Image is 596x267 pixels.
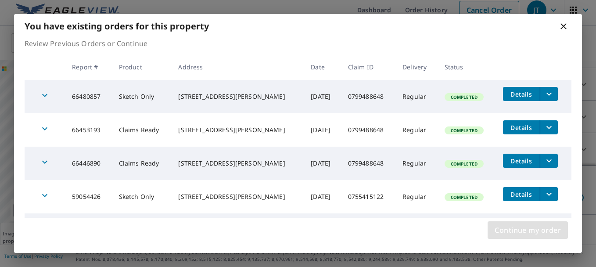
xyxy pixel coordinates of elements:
button: filesDropdownBtn-59054426 [540,187,558,201]
th: Report # [65,54,112,80]
td: 59054426 [65,180,112,213]
td: 58952362 [65,213,112,247]
b: You have existing orders for this property [25,20,209,32]
span: Details [508,123,535,132]
div: [STREET_ADDRESS][PERSON_NAME] [178,92,297,101]
th: Claim ID [341,54,395,80]
td: [DATE] [304,213,341,247]
div: [STREET_ADDRESS][PERSON_NAME] [178,126,297,134]
td: 66480857 [65,80,112,113]
button: filesDropdownBtn-66453193 [540,120,558,134]
span: Details [508,90,535,98]
td: Sketch Only [112,180,172,213]
button: detailsBtn-66453193 [503,120,540,134]
span: Completed [445,94,483,100]
th: Product [112,54,172,80]
td: Claims Ready [112,113,172,147]
span: Details [508,157,535,165]
span: Completed [445,127,483,133]
td: 66446890 [65,147,112,180]
td: 0799488648 [341,113,395,147]
td: Sketch Only [112,80,172,113]
td: Regular [395,213,438,247]
div: [STREET_ADDRESS][PERSON_NAME] [178,159,297,168]
td: 0755415122 [341,180,395,213]
td: 0755415122 [341,213,395,247]
td: [DATE] [304,180,341,213]
td: 0799488648 [341,147,395,180]
th: Address [171,54,304,80]
button: detailsBtn-66446890 [503,154,540,168]
td: Regular [395,80,438,113]
span: Continue my order [495,224,561,236]
button: detailsBtn-59054426 [503,187,540,201]
div: [STREET_ADDRESS][PERSON_NAME] [178,192,297,201]
th: Status [438,54,496,80]
button: Continue my order [488,221,568,239]
td: [DATE] [304,113,341,147]
th: Delivery [395,54,438,80]
td: Regular [395,147,438,180]
p: Review Previous Orders or Continue [25,38,571,49]
td: 0799488648 [341,80,395,113]
td: Regular [395,113,438,147]
span: Details [508,190,535,198]
span: Completed [445,161,483,167]
td: [DATE] [304,80,341,113]
button: detailsBtn-66480857 [503,87,540,101]
button: filesDropdownBtn-66446890 [540,154,558,168]
span: Completed [445,194,483,200]
td: Claims Ready [112,213,172,247]
td: Regular [395,180,438,213]
td: Claims Ready [112,147,172,180]
td: [DATE] [304,147,341,180]
th: Date [304,54,341,80]
td: 66453193 [65,113,112,147]
button: filesDropdownBtn-66480857 [540,87,558,101]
